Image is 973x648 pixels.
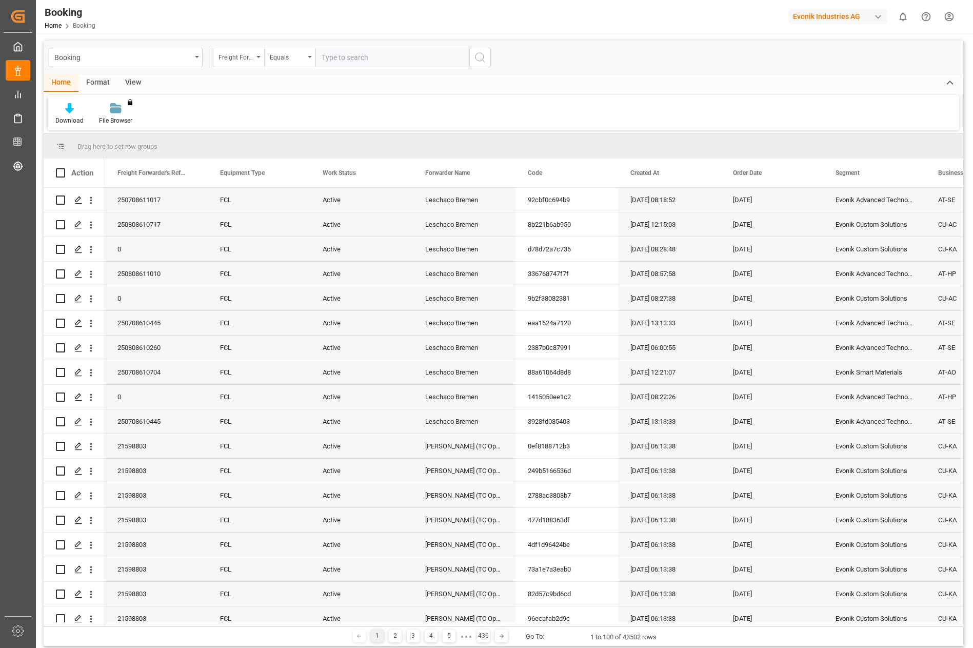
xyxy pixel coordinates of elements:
div: Active [310,606,413,631]
div: Evonik Custom Solutions [823,434,926,458]
div: 21598803 [105,508,208,532]
div: Active [310,483,413,507]
div: 82d57c9bd6cd [515,582,618,606]
div: Active [310,434,413,458]
a: Home [45,22,62,29]
button: open menu [264,48,315,67]
span: Code [528,169,542,176]
div: 250708610445 [105,409,208,434]
div: Go To: [526,632,544,642]
div: Format [78,74,117,92]
div: FCL [208,385,310,409]
div: FCL [208,188,310,212]
div: Press SPACE to select this row. [44,606,105,631]
div: Evonik Custom Solutions [823,508,926,532]
div: [PERSON_NAME] (TC Operator) [413,606,515,631]
div: 21598803 [105,459,208,483]
div: [DATE] 06:13:38 [618,606,721,631]
div: 21598803 [105,582,208,606]
div: [DATE] [721,212,823,237]
div: [PERSON_NAME] (TC Operator) [413,582,515,606]
span: Freight Forwarder's Reference No. [117,169,186,176]
input: Type to search [315,48,469,67]
div: [DATE] 06:13:38 [618,459,721,483]
div: [DATE] [721,360,823,384]
div: Press SPACE to select this row. [44,360,105,385]
div: 2788ac3808b7 [515,483,618,507]
div: Press SPACE to select this row. [44,188,105,212]
div: Evonik Advanced Technologies [823,311,926,335]
div: Evonik Industries AG [789,9,887,24]
div: 249b5166536d [515,459,618,483]
div: Leschaco Bremen [413,409,515,434]
div: Leschaco Bremen [413,212,515,237]
div: 9b2f38082381 [515,286,618,310]
div: Evonik Custom Solutions [823,606,926,631]
div: 4 [425,630,438,642]
div: 21598803 [105,533,208,557]
div: Freight Forwarder's Reference No. [219,50,253,62]
div: Active [310,212,413,237]
div: Press SPACE to select this row. [44,311,105,336]
div: [DATE] 08:57:58 [618,262,721,286]
div: [PERSON_NAME] (TC Operator) [413,459,515,483]
div: Active [310,311,413,335]
div: 1415050ee1c2 [515,385,618,409]
div: [DATE] 06:13:38 [618,557,721,581]
div: 73a1e7a3eab0 [515,557,618,581]
div: Leschaco Bremen [413,336,515,360]
div: Evonik Custom Solutions [823,212,926,237]
div: 477d188363df [515,508,618,532]
div: [DATE] [721,459,823,483]
div: [DATE] [721,582,823,606]
div: 21598803 [105,483,208,507]
div: [DATE] 12:21:07 [618,360,721,384]
div: Active [310,508,413,532]
div: Evonik Advanced Technologies [823,336,926,360]
div: 250708610445 [105,311,208,335]
span: Drag here to set row groups [77,143,157,150]
div: [PERSON_NAME] (TC Operator) [413,434,515,458]
button: Evonik Industries AG [789,7,891,26]
span: Created At [630,169,659,176]
div: 1 to 100 of 43502 rows [590,632,657,642]
div: [DATE] 06:13:38 [618,434,721,458]
div: Booking [54,50,191,63]
div: Active [310,360,413,384]
div: [DATE] [721,483,823,507]
div: 436 [477,630,490,642]
button: open menu [49,48,203,67]
div: Press SPACE to select this row. [44,336,105,360]
div: 250808610260 [105,336,208,360]
div: [DATE] 06:00:55 [618,336,721,360]
div: Press SPACE to select this row. [44,262,105,286]
div: Evonik Custom Solutions [823,533,926,557]
div: [DATE] [721,606,823,631]
div: [DATE] [721,508,823,532]
div: [DATE] 06:13:38 [618,582,721,606]
div: Active [310,459,413,483]
div: Active [310,582,413,606]
div: [DATE] [721,385,823,409]
div: Evonik Advanced Technologies [823,409,926,434]
div: [DATE] [721,188,823,212]
div: FCL [208,606,310,631]
div: [DATE] 12:15:03 [618,212,721,237]
div: FCL [208,262,310,286]
div: FCL [208,434,310,458]
div: 4df1d96424be [515,533,618,557]
div: [PERSON_NAME] (TC Operator) [413,533,515,557]
div: Press SPACE to select this row. [44,557,105,582]
div: Booking [45,5,95,20]
div: Leschaco Bremen [413,360,515,384]
button: search button [469,48,491,67]
div: Active [310,385,413,409]
div: d78d72a7c736 [515,237,618,261]
div: FCL [208,508,310,532]
div: Active [310,286,413,310]
div: 250708611017 [105,188,208,212]
div: 88a61064d8d8 [515,360,618,384]
div: 250808611010 [105,262,208,286]
div: FCL [208,533,310,557]
div: Press SPACE to select this row. [44,409,105,434]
